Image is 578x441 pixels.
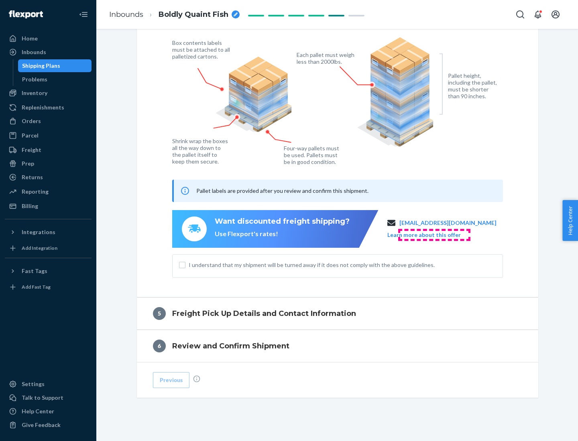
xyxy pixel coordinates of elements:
[172,308,356,319] h4: Freight Pick Up Details and Contact Information
[215,229,350,239] div: Use Flexport's rates!
[18,73,92,86] a: Problems
[5,265,92,277] button: Fast Tags
[5,242,92,255] a: Add Integration
[22,173,43,181] div: Returns
[22,131,39,140] div: Parcel
[5,87,92,99] a: Inventory
[448,72,501,99] figcaption: Pallet height, including the pallet, must be shorter than 90 inches.
[22,421,61,429] div: Give Feedback
[22,146,41,154] div: Freight
[172,138,230,165] figcaption: Shrink wrap the boxes all the way down to the pallet itself to keep them secure.
[387,231,461,239] button: Learn more about this offer
[159,10,228,20] span: Boldly Quaint Fish
[189,261,496,269] span: I understand that my shipment will be turned away if it does not comply with the above guidelines.
[5,171,92,184] a: Returns
[22,380,45,388] div: Settings
[153,372,189,388] button: Previous
[137,297,538,330] button: 5Freight Pick Up Details and Contact Information
[5,115,92,127] a: Orders
[22,228,55,236] div: Integrations
[9,10,43,18] img: Flexport logo
[5,46,92,59] a: Inbounds
[5,391,92,404] a: Talk to Support
[5,129,92,142] a: Parcel
[103,3,246,26] ol: breadcrumbs
[22,188,49,196] div: Reporting
[530,6,546,22] button: Open notifications
[5,281,92,293] a: Add Fast Tag
[547,6,564,22] button: Open account menu
[137,330,538,362] button: 6Review and Confirm Shipment
[153,307,166,320] div: 5
[75,6,92,22] button: Close Navigation
[172,39,232,60] figcaption: Box contents labels must be attached to all palletized cartons.
[22,245,57,251] div: Add Integration
[5,101,92,114] a: Replenishments
[22,103,64,111] div: Replenishments
[22,407,54,415] div: Help Center
[297,51,356,65] figcaption: Each pallet must weigh less than 2000lbs.
[22,89,47,97] div: Inventory
[512,6,528,22] button: Open Search Box
[22,283,51,290] div: Add Fast Tag
[399,219,497,227] a: [EMAIL_ADDRESS][DOMAIN_NAME]
[22,160,34,168] div: Prep
[22,394,63,402] div: Talk to Support
[22,34,38,42] div: Home
[109,10,143,19] a: Inbounds
[5,157,92,170] a: Prep
[5,32,92,45] a: Home
[5,419,92,431] button: Give Feedback
[196,187,368,194] span: Pallet labels are provided after you review and confirm this shipment.
[562,200,578,241] button: Help Center
[18,59,92,72] a: Shipping Plans
[22,117,41,125] div: Orders
[22,267,47,275] div: Fast Tags
[153,340,166,352] div: 6
[5,185,92,198] a: Reporting
[22,75,47,83] div: Problems
[5,378,92,390] a: Settings
[22,62,60,70] div: Shipping Plans
[22,48,46,56] div: Inbounds
[5,405,92,418] a: Help Center
[179,262,185,268] input: I understand that my shipment will be turned away if it does not comply with the above guidelines.
[172,341,289,351] h4: Review and Confirm Shipment
[22,202,38,210] div: Billing
[284,145,340,165] figcaption: Four-way pallets must be used. Pallets must be in good condition.
[5,144,92,156] a: Freight
[5,226,92,239] button: Integrations
[215,216,350,227] div: Want discounted freight shipping?
[5,200,92,212] a: Billing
